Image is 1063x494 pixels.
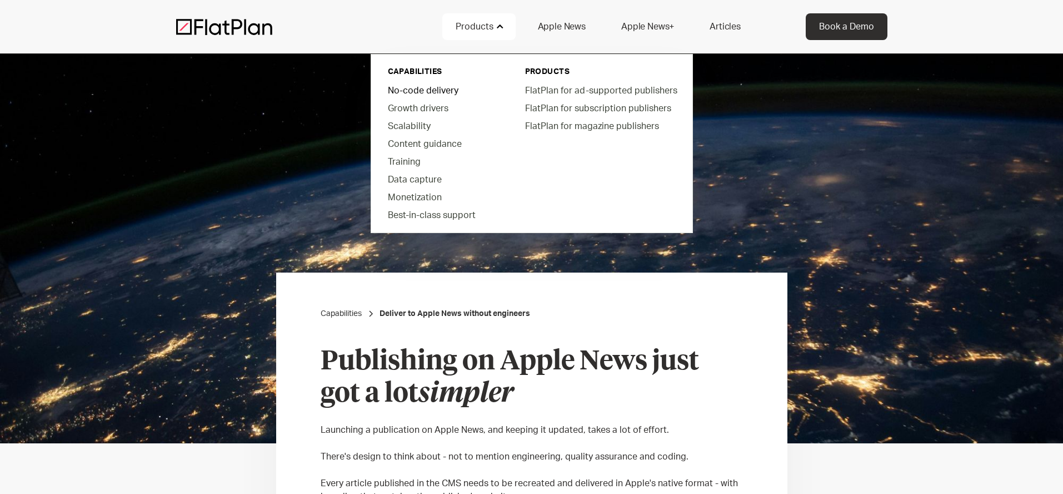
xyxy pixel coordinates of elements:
a: FlatPlan for magazine publishers [516,117,685,135]
p: ‍ [321,437,743,450]
a: Scalability [379,117,505,135]
a: Data capture [379,170,505,188]
a: No-code delivery [379,81,505,99]
div: capabilities [388,66,496,77]
em: simpler [418,381,513,407]
a: Best-in-class support [379,206,505,224]
p: There's design to think about - not to mention engineering, quality assurance and coding. [321,450,743,463]
div: Products [442,13,516,40]
nav: Products [371,50,693,233]
a: Book a Demo [806,13,887,40]
p: Launching a publication on Apple News, and keeping it updated, takes a lot of effort. [321,423,743,437]
a: Growth drivers [379,99,505,117]
a: Training [379,152,505,170]
a: Apple News+ [608,13,687,40]
p: ‍ [321,463,743,477]
a: Articles [696,13,754,40]
a: Monetization [379,188,505,206]
div: Products [456,20,493,33]
a: FlatPlan for subscription publishers [516,99,685,117]
div: Book a Demo [819,20,874,33]
a: Content guidance [379,135,505,152]
a: FlatPlan for ad-supported publishers [516,81,685,99]
a: Apple News [525,13,599,40]
h2: Publishing on Apple News just got a lot [321,346,743,410]
div: PRODUCTS [525,66,676,77]
a: Capabilities [321,308,362,319]
a: Deliver to Apple News without engineers [380,308,530,319]
p: ‍ [321,410,743,423]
